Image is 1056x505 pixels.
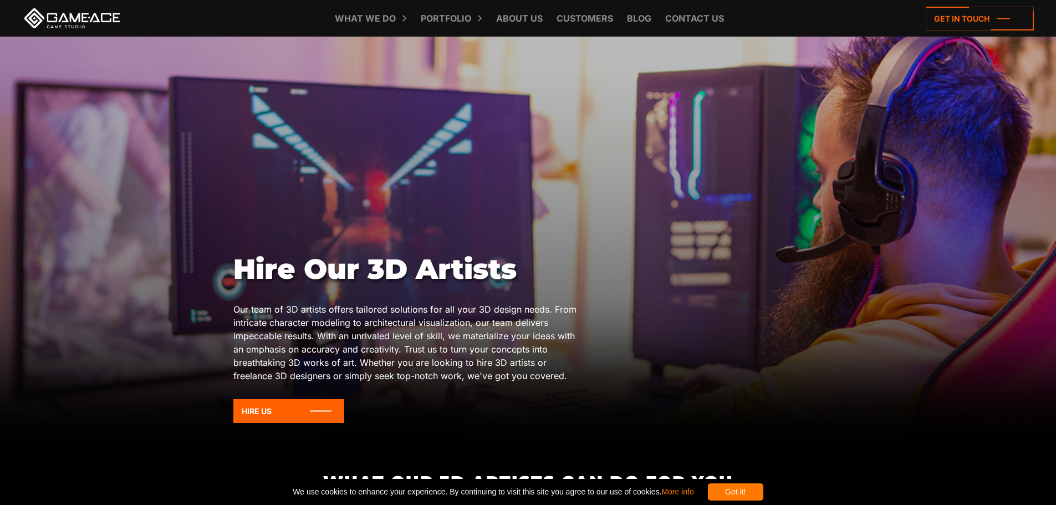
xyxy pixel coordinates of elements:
h1: Hire Our 3D Artists [233,253,587,286]
h2: What Our 3D Artists Can Do for You [233,473,823,491]
div: Got it! [708,483,763,501]
a: Get in touch [926,7,1034,30]
p: Our team of 3D artists offers tailored solutions for all your 3D design needs. From intricate cha... [233,303,587,382]
a: More info [661,487,693,496]
span: We use cookies to enhance your experience. By continuing to visit this site you agree to our use ... [293,483,693,501]
a: Hire Us [233,399,344,423]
